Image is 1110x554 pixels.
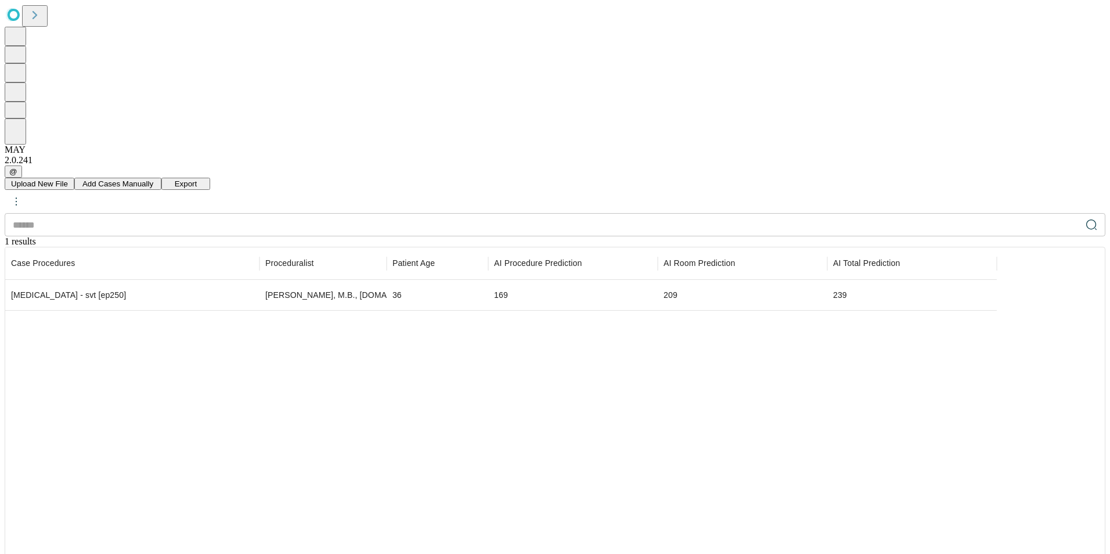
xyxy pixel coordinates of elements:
[5,145,1105,155] div: MAY
[6,191,27,212] button: kebab-menu
[82,179,153,188] span: Add Cases Manually
[5,178,74,190] button: Upload New File
[161,178,210,190] button: Export
[664,257,735,269] span: Patient in room to patient out of room
[392,257,435,269] span: Patient Age
[74,178,161,190] button: Add Cases Manually
[5,166,22,178] button: @
[11,179,68,188] span: Upload New File
[265,257,314,269] span: Proceduralist
[833,290,847,300] span: 239
[161,178,210,188] a: Export
[494,257,582,269] span: Time-out to extubation/pocket closure
[494,290,508,300] span: 169
[11,257,75,269] span: Scheduled procedures
[833,257,900,269] span: Includes set-up, patient in-room to patient out-of-room, and clean-up
[5,155,1105,166] div: 2.0.241
[175,179,197,188] span: Export
[11,280,254,310] div: [MEDICAL_DATA] - svt [ep250]
[9,167,17,176] span: @
[664,290,677,300] span: 209
[5,236,36,246] span: 1 results
[392,280,482,310] div: 36
[265,280,381,310] div: [PERSON_NAME], M.B., [DOMAIN_NAME]., B.A.O. [1005980]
